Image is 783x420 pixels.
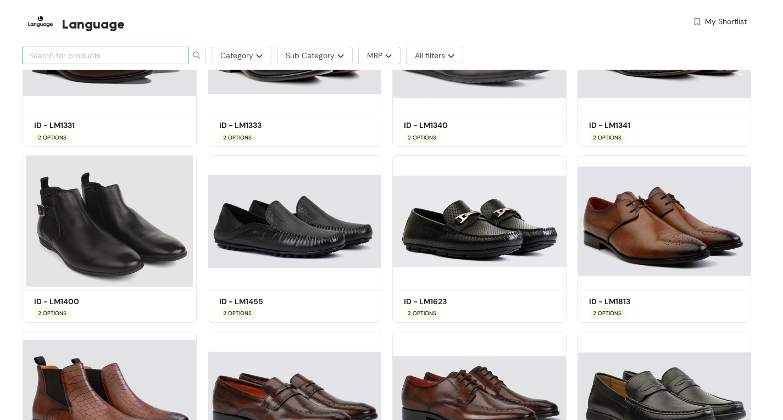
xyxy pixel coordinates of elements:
[406,47,463,64] button: All filtersmore-options
[589,308,625,319] span: 2 OPTIONS
[34,120,127,131] h5: ID - LM1331
[34,296,127,307] h5: ID - LM1400
[577,155,752,287] img: 29de8436-967a-48d2-83cf-66f42af4ea0f
[188,47,206,64] button: search
[220,49,253,61] span: Category
[34,308,70,319] span: 2 OPTIONS
[335,54,344,58] img: more-options
[589,132,625,143] span: 2 OPTIONS
[62,14,125,34] span: Language
[404,308,440,319] span: 2 OPTIONS
[23,4,58,40] img: Buyer Portal
[219,120,313,131] h5: ID - LM1333
[705,16,747,27] span: My Shortlist
[212,47,271,64] button: Categorymore-options
[404,120,497,131] h5: ID - LM1340
[404,296,497,307] h5: ID - LM1623
[382,54,392,58] img: more-options
[188,51,205,60] span: search
[392,155,567,287] img: 4f8c5031-fad9-45c9-bede-fee4c1ecee3a
[34,132,70,143] span: 2 OPTIONS
[445,54,454,58] img: more-options
[208,155,382,287] img: 567b2850-db24-48fa-ba35-45bb02862228
[23,155,197,287] img: 264846d7-e3fe-4017-9770-a5e25e0fa598
[29,49,173,61] input: Search for products
[589,296,682,307] h5: ID - LM1813
[277,47,353,64] button: Sub Categorymore-options
[219,308,256,319] span: 2 OPTIONS
[358,47,401,64] button: MRPmore-options
[286,49,335,61] span: Sub Category
[367,49,382,61] span: MRP
[219,296,313,307] h5: ID - LM1455
[404,132,440,143] span: 2 OPTIONS
[219,132,256,143] span: 2 OPTIONS
[415,49,445,61] span: All filters
[589,120,682,131] h5: ID - LM1341
[253,54,263,58] img: more-options
[692,16,702,27] img: wishlist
